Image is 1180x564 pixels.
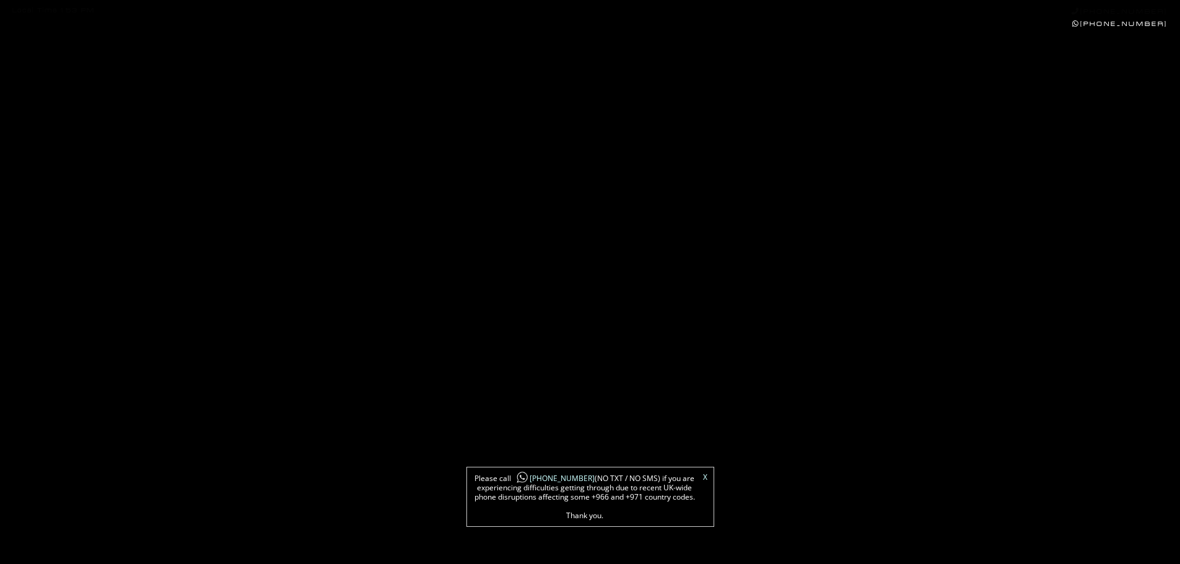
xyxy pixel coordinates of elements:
[516,471,528,484] img: whatsapp-icon1.png
[473,474,696,520] span: Please call (NO TXT / NO SMS) if you are experiencing difficulties getting through due to recent ...
[703,474,707,481] a: X
[1072,20,1168,28] a: [PHONE_NUMBER]
[12,7,95,14] div: Local Time 1:53 PM
[1072,7,1168,15] a: [PHONE_NUMBER]
[511,473,595,484] a: [PHONE_NUMBER]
